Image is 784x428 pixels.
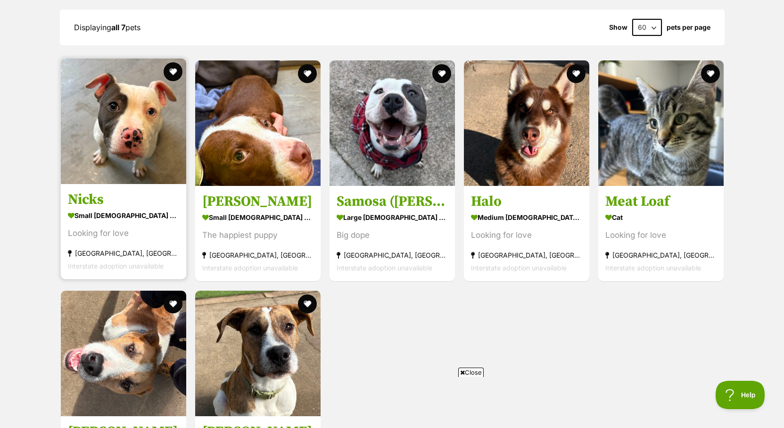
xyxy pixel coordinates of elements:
a: Halo medium [DEMOGRAPHIC_DATA] Dog Looking for love [GEOGRAPHIC_DATA], [GEOGRAPHIC_DATA] Intersta... [464,186,589,282]
h3: [PERSON_NAME] [202,193,314,211]
button: favourite [298,294,317,313]
img: Sid Vicious [195,60,321,186]
div: [GEOGRAPHIC_DATA], [GEOGRAPHIC_DATA] [202,249,314,262]
span: Close [458,368,484,377]
div: Looking for love [471,229,582,242]
a: [PERSON_NAME] small [DEMOGRAPHIC_DATA] Dog The happiest puppy [GEOGRAPHIC_DATA], [GEOGRAPHIC_DATA... [195,186,321,282]
strong: all 7 [111,23,125,32]
h3: Samosa ([PERSON_NAME]) [337,193,448,211]
span: Interstate adoption unavailable [202,264,298,272]
div: Looking for love [605,229,717,242]
a: Nicks small [DEMOGRAPHIC_DATA] Dog Looking for love [GEOGRAPHIC_DATA], [GEOGRAPHIC_DATA] Intersta... [61,184,186,280]
img: Iggy Pop [61,291,186,416]
div: Big dope [337,229,448,242]
span: Show [609,24,627,31]
div: [GEOGRAPHIC_DATA], [GEOGRAPHIC_DATA] [605,249,717,262]
div: small [DEMOGRAPHIC_DATA] Dog [68,209,179,223]
a: Samosa ([PERSON_NAME]) large [DEMOGRAPHIC_DATA] Dog Big dope [GEOGRAPHIC_DATA], [GEOGRAPHIC_DATA]... [330,186,455,282]
button: favourite [432,64,451,83]
span: Displaying pets [74,23,140,32]
button: favourite [164,62,182,81]
label: pets per page [667,24,710,31]
h3: Meat Loaf [605,193,717,211]
button: favourite [298,64,317,83]
a: Meat Loaf Cat Looking for love [GEOGRAPHIC_DATA], [GEOGRAPHIC_DATA] Interstate adoption unavailab... [598,186,724,282]
span: Interstate adoption unavailable [605,264,701,272]
button: favourite [164,294,182,313]
div: [GEOGRAPHIC_DATA], [GEOGRAPHIC_DATA] [68,247,179,260]
button: favourite [567,64,586,83]
iframe: Advertisement [164,381,621,423]
div: large [DEMOGRAPHIC_DATA] Dog [337,211,448,225]
h3: Nicks [68,191,179,209]
iframe: Help Scout Beacon - Open [716,381,765,409]
div: The happiest puppy [202,229,314,242]
img: Halo [464,60,589,186]
span: Interstate adoption unavailable [337,264,432,272]
div: Looking for love [68,227,179,240]
h3: Halo [471,193,582,211]
span: Interstate adoption unavailable [471,264,567,272]
span: Interstate adoption unavailable [68,262,164,270]
img: Meat Loaf [598,60,724,186]
div: medium [DEMOGRAPHIC_DATA] Dog [471,211,582,225]
div: [GEOGRAPHIC_DATA], [GEOGRAPHIC_DATA] [337,249,448,262]
button: favourite [701,64,720,83]
img: Nicks [61,59,186,184]
div: small [DEMOGRAPHIC_DATA] Dog [202,211,314,225]
div: Cat [605,211,717,225]
img: Floyd [195,291,321,416]
img: Samosa (Sammy) [330,60,455,186]
div: [GEOGRAPHIC_DATA], [GEOGRAPHIC_DATA] [471,249,582,262]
